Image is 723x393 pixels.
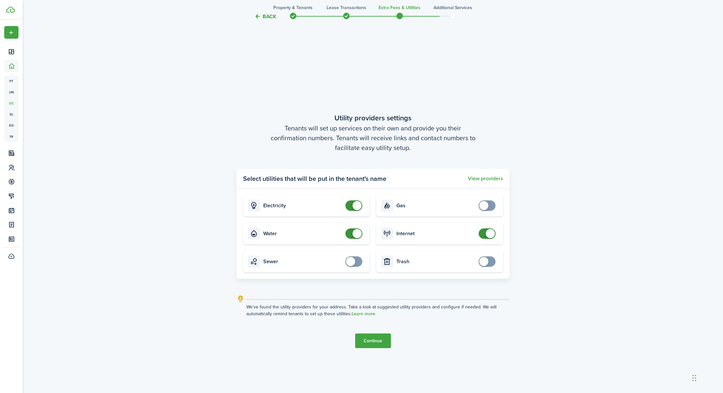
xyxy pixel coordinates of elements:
card-title: Water [263,231,342,237]
img: TenantCloud [6,7,15,13]
a: un [4,87,19,98]
card-title: Electricity [263,203,342,209]
a: oc [4,98,19,109]
h3: Property & Tenants [273,4,313,11]
wizard-step-header-description: Tenants will set up services on their own and provide you their confirmation numbers. Tenants wil... [237,123,510,153]
button: View providers [468,176,503,182]
iframe: Chat Widget [691,362,723,393]
card-title: Sewer [263,259,342,264]
button: Back [254,13,276,20]
h3: Lease Transactions [327,4,366,11]
a: Learn more [352,311,375,317]
a: in [4,131,19,142]
wizard-step-header-title: Utility providers settings [237,113,510,123]
a: eq [4,120,19,131]
card-title: Trash [396,259,475,264]
explanation-description: We've found the utility providers for your address. Take a look at suggested utility providers an... [246,304,510,317]
h3: Extra fees & Utilities [379,4,420,11]
h3: Additional Services [433,4,472,11]
i: outline [237,295,245,303]
div: Drag [692,368,696,388]
button: Continue [355,333,391,348]
card-title: Internet [396,231,475,237]
a: pt [4,75,19,87]
button: Open menu [4,26,19,39]
a: kl [4,109,19,120]
panel-main-title: Select utilities that will be put in the tenant's name [243,174,386,183]
card-title: Gas [396,203,475,209]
